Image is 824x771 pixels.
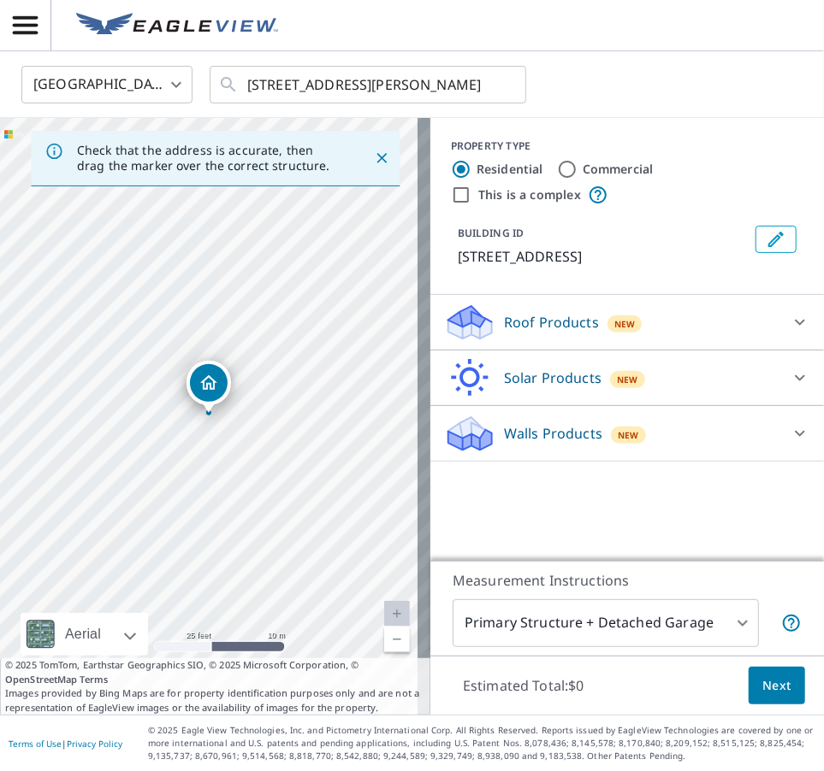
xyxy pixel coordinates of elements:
span: New [614,317,636,331]
a: Privacy Policy [67,738,122,750]
div: Solar ProductsNew [444,357,810,398]
p: © 2025 Eagle View Technologies, Inc. and Pictometry International Corp. All Rights Reserved. Repo... [148,724,815,762]
p: Walls Products [504,423,602,444]
div: Aerial [60,613,106,656]
p: BUILDING ID [458,226,524,240]
a: EV Logo [66,3,288,49]
div: [GEOGRAPHIC_DATA] [21,61,193,109]
button: Edit building 1 [756,226,797,253]
div: Roof ProductsNew [444,302,810,343]
p: | [9,739,122,749]
div: Walls ProductsNew [444,413,810,454]
a: Current Level 20, Zoom Out [384,627,410,652]
a: Terms of Use [9,738,62,750]
span: New [618,428,639,442]
img: EV Logo [76,13,278,38]
p: Estimated Total: $0 [449,667,598,704]
p: Solar Products [504,368,602,388]
a: Terms [80,673,108,686]
div: Dropped pin, building 1, Residential property, 2166 S Beach Dr Hanover, IN 47243 [187,361,231,414]
button: Next [749,667,805,705]
a: OpenStreetMap [5,673,77,686]
label: This is a complex [478,186,581,203]
a: Current Level 20, Zoom In Disabled [384,601,410,627]
div: PROPERTY TYPE [451,138,803,154]
span: Next [762,675,791,697]
label: Commercial [583,161,654,178]
p: Roof Products [504,312,599,333]
p: [STREET_ADDRESS] [458,246,749,267]
input: Search by address or latitude-longitude [247,61,491,109]
p: Check that the address is accurate, then drag the marker over the correct structure. [77,143,343,174]
label: Residential [477,161,543,178]
div: Aerial [21,613,148,656]
button: Close [371,147,393,169]
span: Your report will include the primary structure and a detached garage if one exists. [781,613,802,633]
span: © 2025 TomTom, Earthstar Geographics SIO, © 2025 Microsoft Corporation, © [5,658,425,686]
span: New [617,373,638,386]
div: Primary Structure + Detached Garage [453,599,759,647]
p: Measurement Instructions [453,570,802,591]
